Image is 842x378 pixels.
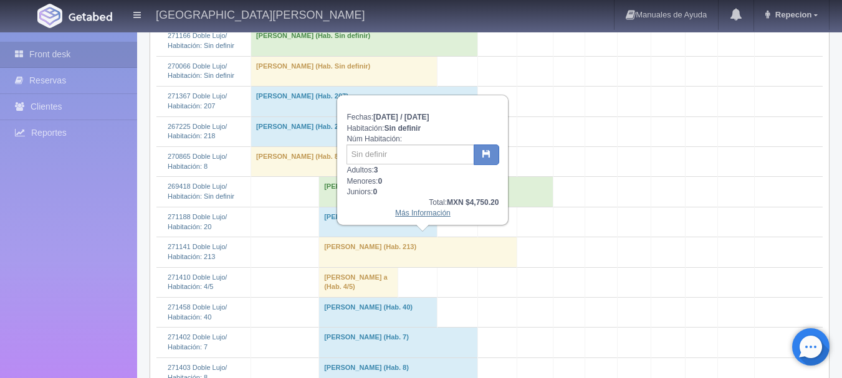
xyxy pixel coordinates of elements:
[347,144,474,164] input: Sin definir
[319,237,517,267] td: [PERSON_NAME] (Hab. 213)
[251,146,356,176] td: [PERSON_NAME] (Hab. 8)
[319,328,478,357] td: [PERSON_NAME] (Hab. 7)
[168,273,227,291] a: 271410 Doble Lujo/Habitación: 4/5
[319,207,438,237] td: [PERSON_NAME] (Hab. 20)
[168,62,234,80] a: 270066 Doble Lujo/Habitación: Sin definir
[168,303,227,321] a: 271458 Doble Lujo/Habitación: 40
[251,26,477,56] td: [PERSON_NAME] (Hab. Sin definir)
[374,166,378,174] b: 3
[69,12,112,21] img: Getabed
[384,124,421,133] b: Sin definir
[251,87,477,116] td: [PERSON_NAME] (Hab. 207)
[772,10,812,19] span: Repecion
[395,209,451,217] a: Más Información
[378,177,382,186] b: 0
[168,123,227,140] a: 267225 Doble Lujo/Habitación: 218
[338,96,507,224] div: Fechas: Habitación: Núm Habitación: Adultos: Menores: Juniors:
[319,298,438,328] td: [PERSON_NAME] (Hab. 40)
[447,198,499,207] b: MXN $4,750.20
[251,56,437,86] td: [PERSON_NAME] (Hab. Sin definir)
[37,4,62,28] img: Getabed
[373,187,377,196] b: 0
[168,333,227,351] a: 271402 Doble Lujo/Habitación: 7
[168,182,234,200] a: 269418 Doble Lujo/Habitación: Sin definir
[156,6,365,22] h4: [GEOGRAPHIC_DATA][PERSON_NAME]
[168,243,227,260] a: 271141 Doble Lujo/Habitación: 213
[168,92,227,110] a: 271367 Doble Lujo/Habitación: 207
[168,213,227,230] a: 271188 Doble Lujo/Habitación: 20
[251,116,477,146] td: [PERSON_NAME] (Hab. 218)
[347,197,499,208] div: Total:
[373,113,429,121] b: [DATE] / [DATE]
[319,267,398,297] td: [PERSON_NAME] a (Hab. 4/5)
[168,153,227,170] a: 270865 Doble Lujo/Habitación: 8
[319,177,553,207] td: [PERSON_NAME] (Hab. Sin definir)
